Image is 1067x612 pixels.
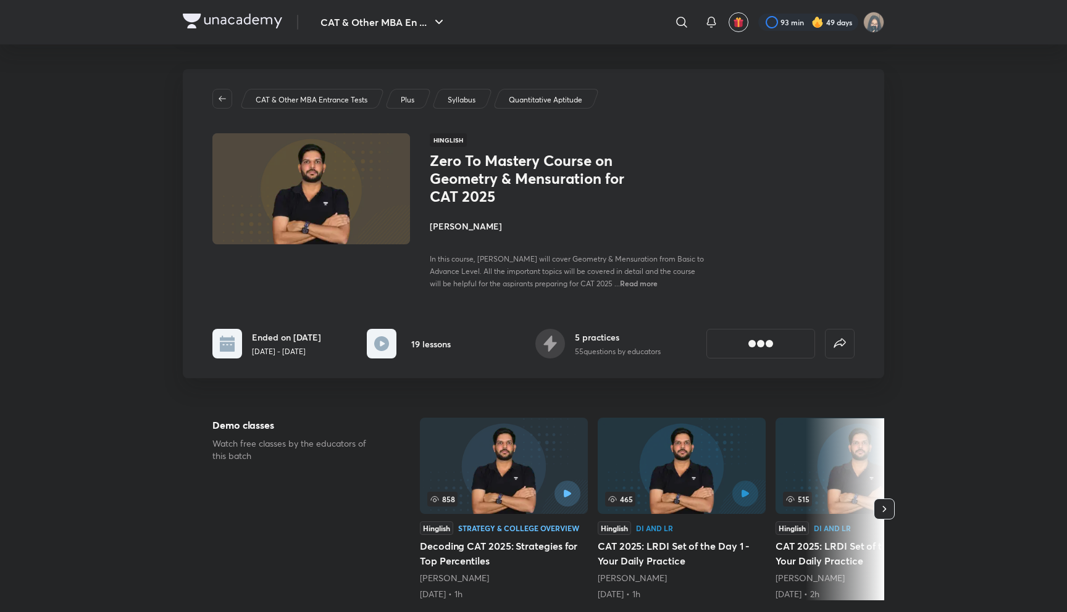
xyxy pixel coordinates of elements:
div: Hinglish [598,521,631,535]
img: avatar [733,17,744,28]
img: Company Logo [183,14,282,28]
p: CAT & Other MBA Entrance Tests [256,94,367,105]
div: 6th May • 1h [598,588,766,600]
a: [PERSON_NAME] [598,572,667,584]
span: 858 [427,492,458,507]
img: Jarul Jangid [863,12,884,33]
h5: Demo classes [212,418,380,432]
p: Watch free classes by the educators of this batch [212,437,380,462]
div: Strategy & College Overview [458,524,579,532]
a: CAT 2025: LRDI Set of the Day 1 - Your Daily Practice [598,418,766,600]
h6: Ended on [DATE] [252,331,321,344]
div: DI and LR [636,524,673,532]
div: Ravi Kumar [776,572,944,584]
div: Ravi Kumar [598,572,766,584]
span: In this course, [PERSON_NAME] will cover Geometry & Mensuration from Basic to Advance Level. All ... [430,254,704,288]
h5: CAT 2025: LRDI Set of the Day 2 - Your Daily Practice [776,539,944,568]
span: Read more [620,278,658,288]
h4: [PERSON_NAME] [430,220,706,233]
a: 515HinglishDI and LRCAT 2025: LRDI Set of the Day 2 - Your Daily Practice[PERSON_NAME][DATE] • 2h [776,418,944,600]
h6: 19 lessons [411,337,451,350]
a: [PERSON_NAME] [776,572,845,584]
a: 858HinglishStrategy & College OverviewDecoding CAT 2025: Strategies for Top Percentiles[PERSON_NA... [420,418,588,600]
div: Hinglish [776,521,809,535]
h1: Zero To Mastery Course on Geometry & Mensuration for CAT 2025 [430,152,632,205]
img: Thumbnail [211,132,412,246]
span: Hinglish [430,133,467,147]
a: CAT & Other MBA Entrance Tests [254,94,370,105]
div: Ravi Kumar [420,572,588,584]
h6: 5 practices [575,331,661,344]
h5: Decoding CAT 2025: Strategies for Top Percentiles [420,539,588,568]
div: 9th May • 2h [776,588,944,600]
p: Plus [401,94,414,105]
button: [object Object] [706,329,815,358]
a: Plus [399,94,417,105]
p: 55 questions by educators [575,346,661,357]
p: Syllabus [448,94,475,105]
span: 515 [783,492,812,507]
a: [PERSON_NAME] [420,572,489,584]
button: avatar [729,12,748,32]
button: CAT & Other MBA En ... [313,10,454,35]
div: Hinglish [420,521,453,535]
p: [DATE] - [DATE] [252,346,321,357]
p: Quantitative Aptitude [509,94,582,105]
img: streak [811,16,824,28]
div: 19th Apr • 1h [420,588,588,600]
a: Syllabus [446,94,478,105]
button: false [825,329,855,358]
a: Decoding CAT 2025: Strategies for Top Percentiles [420,418,588,600]
span: 465 [605,492,635,507]
a: Company Logo [183,14,282,31]
a: 465HinglishDI and LRCAT 2025: LRDI Set of the Day 1 - Your Daily Practice[PERSON_NAME][DATE] • 1h [598,418,766,600]
h5: CAT 2025: LRDI Set of the Day 1 - Your Daily Practice [598,539,766,568]
a: CAT 2025: LRDI Set of the Day 2 - Your Daily Practice [776,418,944,600]
a: Quantitative Aptitude [507,94,585,105]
